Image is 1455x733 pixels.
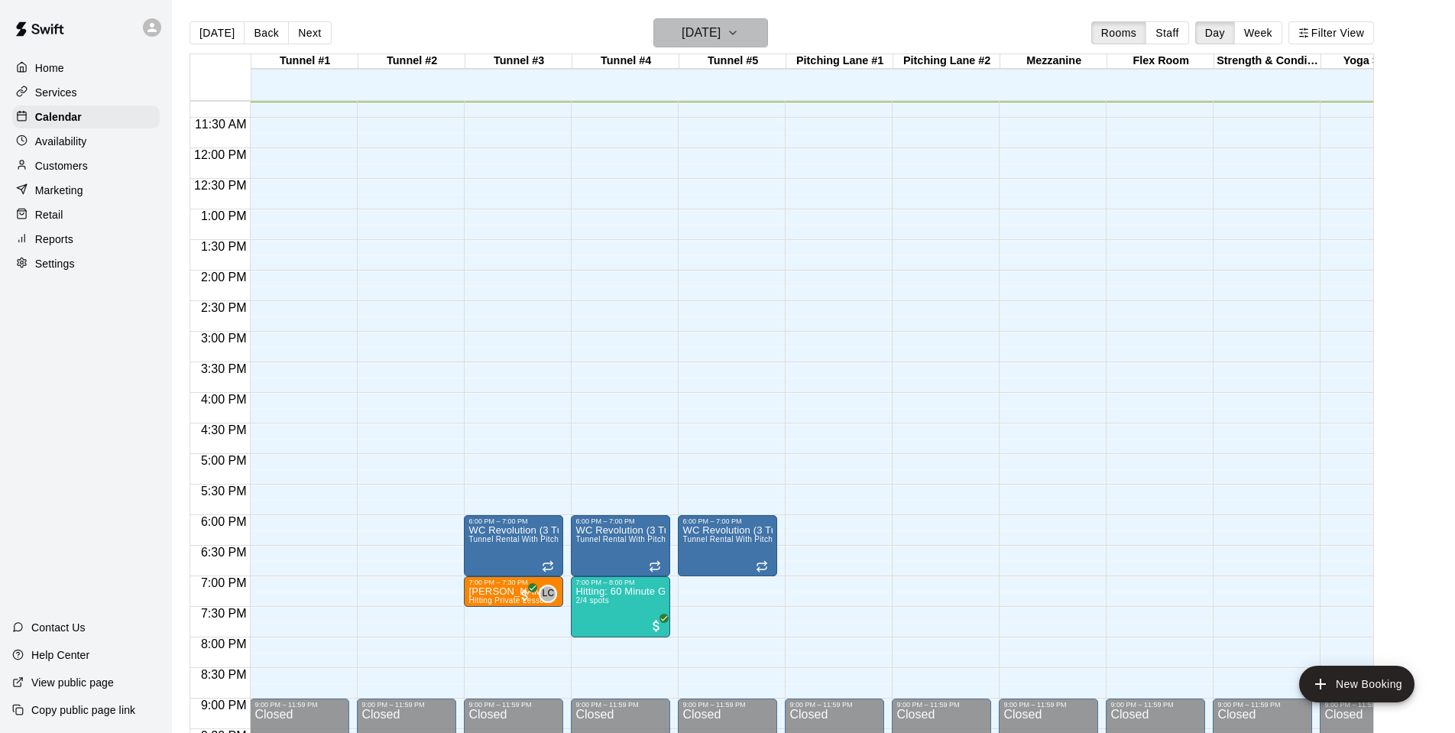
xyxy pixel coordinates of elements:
[190,148,250,161] span: 12:00 PM
[12,179,160,202] a: Marketing
[1321,54,1428,69] div: Yoga Studio
[31,675,114,690] p: View public page
[35,158,88,174] p: Customers
[12,130,160,153] a: Availability
[12,57,160,79] a: Home
[197,240,251,253] span: 1:30 PM
[1146,21,1189,44] button: Staff
[35,256,75,271] p: Settings
[539,585,557,603] div: Luke Cantwell
[468,535,602,543] span: Tunnel Rental With Pitching Machine
[571,515,670,576] div: 6:00 PM – 7:00 PM: WC Revolution (3 Tunnels - 1 Machine)
[517,588,533,603] span: All customers have paid
[575,579,666,586] div: 7:00 PM – 8:00 PM
[197,301,251,314] span: 2:30 PM
[12,203,160,226] a: Retail
[649,560,661,572] span: Recurring event
[896,701,987,709] div: 9:00 PM – 11:59 PM
[197,699,251,712] span: 9:00 PM
[197,637,251,650] span: 8:00 PM
[12,252,160,275] a: Settings
[464,576,563,607] div: 7:00 PM – 7:30 PM: Ben Morris
[197,332,251,345] span: 3:00 PM
[12,228,160,251] a: Reports
[1000,54,1107,69] div: Mezzanine
[1110,701,1201,709] div: 9:00 PM – 11:59 PM
[190,21,245,44] button: [DATE]
[35,109,82,125] p: Calendar
[468,517,559,525] div: 6:00 PM – 7:00 PM
[1299,666,1414,702] button: add
[893,54,1000,69] div: Pitching Lane #2
[653,18,768,47] button: [DATE]
[789,701,880,709] div: 9:00 PM – 11:59 PM
[197,607,251,620] span: 7:30 PM
[468,579,559,586] div: 7:00 PM – 7:30 PM
[468,701,559,709] div: 9:00 PM – 11:59 PM
[1217,701,1308,709] div: 9:00 PM – 11:59 PM
[197,515,251,528] span: 6:00 PM
[35,183,83,198] p: Marketing
[542,586,554,602] span: LC
[197,454,251,467] span: 5:00 PM
[12,105,160,128] a: Calendar
[1288,21,1374,44] button: Filter View
[575,701,666,709] div: 9:00 PM – 11:59 PM
[35,60,64,76] p: Home
[575,535,709,543] span: Tunnel Rental With Pitching Machine
[197,393,251,406] span: 4:00 PM
[197,485,251,498] span: 5:30 PM
[361,701,452,709] div: 9:00 PM – 11:59 PM
[465,54,572,69] div: Tunnel #3
[649,618,664,634] span: All customers have paid
[542,560,554,572] span: Recurring event
[12,81,160,104] a: Services
[197,271,251,284] span: 2:00 PM
[244,21,289,44] button: Back
[251,54,358,69] div: Tunnel #1
[575,517,666,525] div: 6:00 PM – 7:00 PM
[31,620,86,635] p: Contact Us
[197,423,251,436] span: 4:30 PM
[682,701,773,709] div: 9:00 PM – 11:59 PM
[254,701,345,709] div: 9:00 PM – 11:59 PM
[1324,701,1414,709] div: 9:00 PM – 11:59 PM
[358,54,465,69] div: Tunnel #2
[468,596,549,605] span: Hitting Private Lesson
[197,362,251,375] span: 3:30 PM
[1107,54,1214,69] div: Flex Room
[197,546,251,559] span: 6:30 PM
[35,134,87,149] p: Availability
[197,209,251,222] span: 1:00 PM
[31,702,135,718] p: Copy public page link
[571,576,670,637] div: 7:00 PM – 8:00 PM: Hitting: 60 Minute Group (9U-12U)
[1003,701,1094,709] div: 9:00 PM – 11:59 PM
[682,517,773,525] div: 6:00 PM – 7:00 PM
[197,668,251,681] span: 8:30 PM
[572,54,679,69] div: Tunnel #4
[1091,21,1146,44] button: Rooms
[31,647,89,663] p: Help Center
[35,232,73,247] p: Reports
[191,118,251,131] span: 11:30 AM
[35,85,77,100] p: Services
[575,596,609,605] span: 2/4 spots filled
[756,560,768,572] span: Recurring event
[679,54,786,69] div: Tunnel #5
[1214,54,1321,69] div: Strength & Conditioning
[12,154,160,177] a: Customers
[197,576,251,589] span: 7:00 PM
[190,179,250,192] span: 12:30 PM
[464,515,563,576] div: 6:00 PM – 7:00 PM: WC Revolution (3 Tunnels - 1 Machine)
[1234,21,1282,44] button: Week
[545,585,557,603] span: Luke Cantwell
